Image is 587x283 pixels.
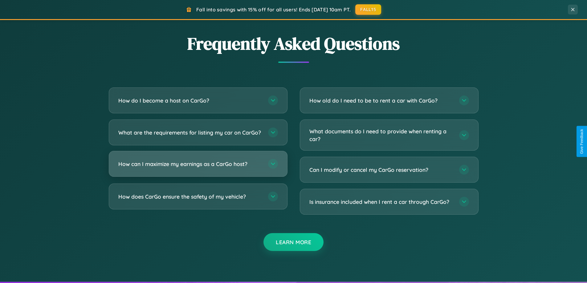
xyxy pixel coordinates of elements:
[118,129,262,136] h3: What are the requirements for listing my car on CarGo?
[109,32,479,55] h2: Frequently Asked Questions
[355,4,381,15] button: FALL15
[309,127,453,143] h3: What documents do I need to provide when renting a car?
[196,6,351,13] span: Fall into savings with 15% off for all users! Ends [DATE] 10am PT.
[309,198,453,206] h3: Is insurance included when I rent a car through CarGo?
[309,97,453,104] h3: How old do I need to be to rent a car with CarGo?
[118,160,262,168] h3: How can I maximize my earnings as a CarGo host?
[118,193,262,200] h3: How does CarGo ensure the safety of my vehicle?
[263,233,324,251] button: Learn More
[580,129,584,154] div: Give Feedback
[118,97,262,104] h3: How do I become a host on CarGo?
[309,166,453,174] h3: Can I modify or cancel my CarGo reservation?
